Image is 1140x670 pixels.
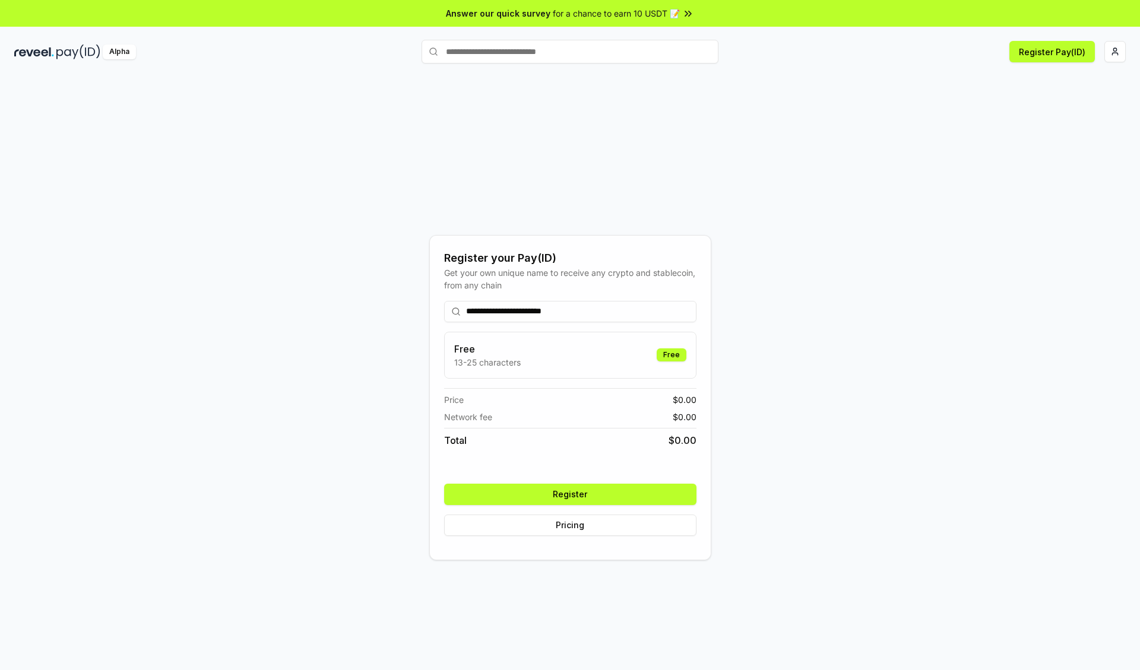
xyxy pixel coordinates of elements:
[673,393,696,406] span: $ 0.00
[444,515,696,536] button: Pricing
[444,393,464,406] span: Price
[454,356,521,369] p: 13-25 characters
[446,7,550,20] span: Answer our quick survey
[444,411,492,423] span: Network fee
[673,411,696,423] span: $ 0.00
[444,266,696,291] div: Get your own unique name to receive any crypto and stablecoin, from any chain
[454,342,521,356] h3: Free
[56,45,100,59] img: pay_id
[14,45,54,59] img: reveel_dark
[444,250,696,266] div: Register your Pay(ID)
[444,433,467,447] span: Total
[657,348,686,361] div: Free
[103,45,136,59] div: Alpha
[669,433,696,447] span: $ 0.00
[1009,41,1095,62] button: Register Pay(ID)
[553,7,680,20] span: for a chance to earn 10 USDT 📝
[444,484,696,505] button: Register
